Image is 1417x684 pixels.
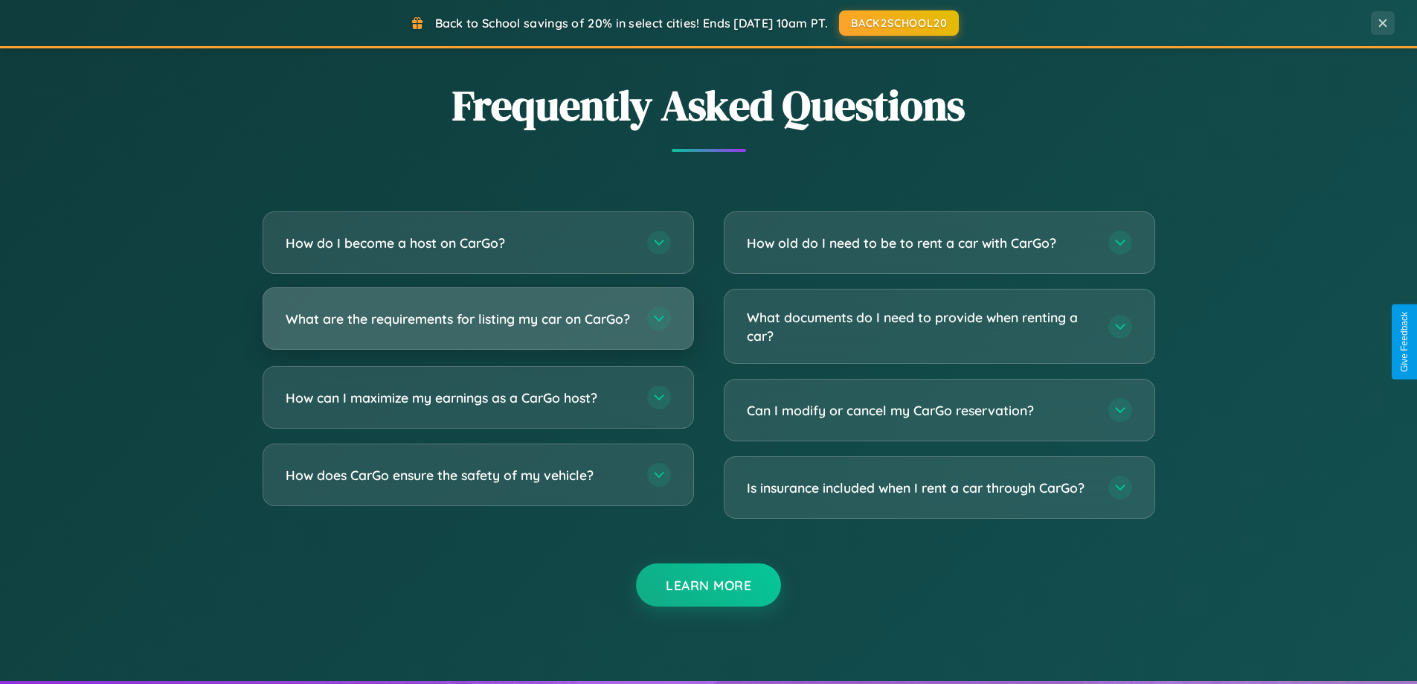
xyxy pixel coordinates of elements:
[263,77,1155,134] h2: Frequently Asked Questions
[1399,312,1410,372] div: Give Feedback
[286,310,632,328] h3: What are the requirements for listing my car on CarGo?
[747,401,1093,420] h3: Can I modify or cancel my CarGo reservation?
[839,10,959,36] button: BACK2SCHOOL20
[747,308,1093,345] h3: What documents do I need to provide when renting a car?
[435,16,828,31] span: Back to School savings of 20% in select cities! Ends [DATE] 10am PT.
[286,466,632,485] h3: How does CarGo ensure the safety of my vehicle?
[747,479,1093,497] h3: Is insurance included when I rent a car through CarGo?
[747,234,1093,252] h3: How old do I need to be to rent a car with CarGo?
[636,563,781,607] button: Learn More
[286,234,632,252] h3: How do I become a host on CarGo?
[286,389,632,407] h3: How can I maximize my earnings as a CarGo host?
